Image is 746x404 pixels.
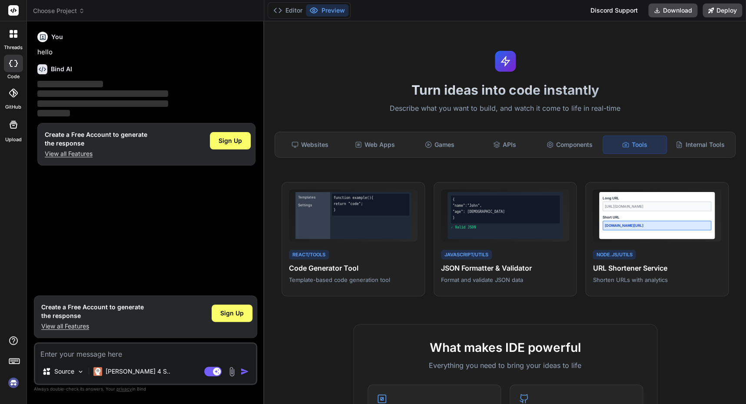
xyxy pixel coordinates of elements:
[343,136,406,154] div: Web Apps
[368,338,643,357] h2: What makes IDE powerful
[593,276,721,284] p: Shorten URLs with analytics
[269,82,741,98] h1: Turn ideas into code instantly
[306,4,348,17] button: Preview
[227,367,237,377] img: attachment
[441,263,570,273] h4: JSON Formatter & Validator
[603,195,711,201] div: Long URL
[33,7,85,15] span: Choose Project
[34,385,257,393] p: Always double-check its answers. Your in Bind
[106,367,170,376] p: [PERSON_NAME] 4 S..
[45,130,147,148] h1: Create a Free Account to generate the response
[289,276,418,284] p: Template-based code generation tool
[45,149,147,158] p: View all Features
[37,100,168,107] span: ‌
[54,367,74,376] p: Source
[297,194,328,201] div: Templates
[41,303,144,320] h1: Create a Free Account to generate the response
[603,136,666,154] div: Tools
[4,44,23,51] label: threads
[41,322,144,331] p: View all Features
[37,47,255,57] p: hello
[603,221,711,230] div: [DOMAIN_NAME][URL]
[240,367,249,376] img: icon
[219,136,242,145] span: Sign Up
[37,81,103,87] span: ‌
[603,215,711,220] div: Short URL
[593,250,636,260] div: Node.js/Utils
[648,3,697,17] button: Download
[289,250,329,260] div: React/Tools
[51,65,72,73] h6: Bind AI
[408,136,471,154] div: Games
[669,136,732,154] div: Internal Tools
[6,375,21,390] img: signin
[453,209,558,215] div: "age": [DEMOGRAPHIC_DATA]
[37,90,168,97] span: ‌
[368,360,643,371] p: Everything you need to bring your ideas to life
[93,367,102,376] img: Claude 4 Sonnet
[451,225,560,230] div: ✓ Valid JSON
[703,3,742,17] button: Deploy
[334,195,408,201] div: function example() {
[116,386,132,391] span: privacy
[603,202,711,211] div: [URL][DOMAIN_NAME]
[297,202,328,209] div: Settings
[441,250,492,260] div: JavaScript/Utils
[585,3,643,17] div: Discord Support
[441,276,570,284] p: Format and validate JSON data
[37,110,70,116] span: ‌
[453,215,558,221] div: }
[473,136,536,154] div: APIs
[279,136,342,154] div: Websites
[334,202,408,207] div: return "code";
[453,197,558,202] div: {
[77,368,84,375] img: Pick Models
[51,33,63,41] h6: You
[334,208,408,213] div: }
[270,4,306,17] button: Editor
[7,73,20,80] label: code
[593,263,721,273] h4: URL Shortener Service
[269,103,741,114] p: Describe what you want to build, and watch it come to life in real-time
[5,136,22,143] label: Upload
[453,203,558,209] div: "name":"John",
[220,309,244,318] span: Sign Up
[289,263,418,273] h4: Code Generator Tool
[538,136,601,154] div: Components
[5,103,21,111] label: GitHub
